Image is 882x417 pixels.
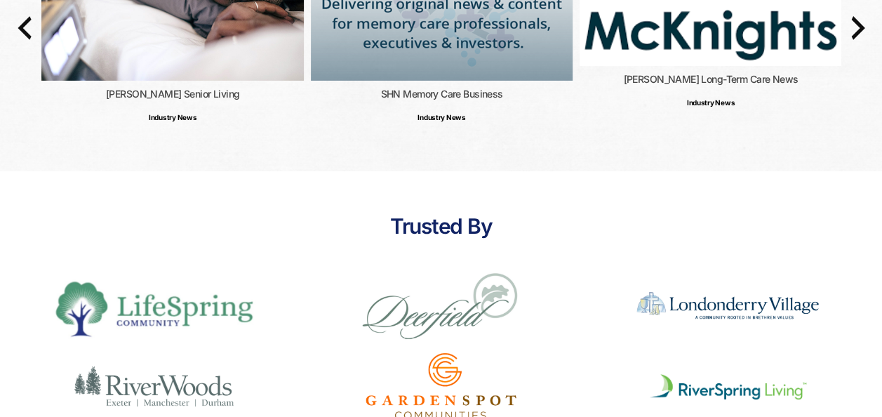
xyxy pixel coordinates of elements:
[41,88,303,100] h4: [PERSON_NAME] Senior Living
[311,88,573,100] h4: SHN Memory Care Business
[580,93,841,112] p: Industry News
[48,261,260,352] img: Logo of LifeSpring Community in Georgia
[400,59,432,69] span: Job title
[400,117,514,127] span: How did you hear about us?
[400,1,443,12] span: Last name
[580,73,841,86] h4: [PERSON_NAME] Long-Term Care News
[41,107,303,127] p: Industry News
[21,213,861,240] h2: Trusted By
[311,107,573,127] p: Industry News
